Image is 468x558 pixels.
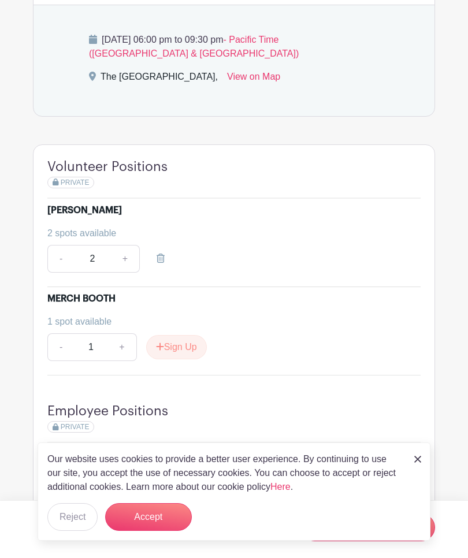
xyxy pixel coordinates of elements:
div: 2 spots available [47,226,411,240]
a: Here [270,482,291,492]
span: PRIVATE [61,423,90,431]
div: MERCH BOOTH [47,292,116,306]
a: - [47,245,74,273]
h4: Employee Positions [47,403,168,419]
div: 1 spot available [47,315,411,329]
p: [DATE] 06:00 pm to 09:30 pm [89,33,379,61]
h4: Volunteer Positions [47,159,168,174]
a: + [107,333,136,361]
span: PRIVATE [61,178,90,187]
button: Accept [105,503,192,531]
a: - [47,333,74,361]
button: Reject [47,503,98,531]
a: View on Map [227,70,280,88]
img: close_button-5f87c8562297e5c2d7936805f587ecaba9071eb48480494691a3f1689db116b3.svg [414,456,421,463]
div: [PERSON_NAME] [47,203,122,217]
a: + [111,245,140,273]
button: Sign Up [146,335,207,359]
span: - Pacific Time ([GEOGRAPHIC_DATA] & [GEOGRAPHIC_DATA]) [89,35,299,58]
p: Our website uses cookies to provide a better user experience. By continuing to use our site, you ... [47,452,402,494]
div: The [GEOGRAPHIC_DATA], [101,70,218,88]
